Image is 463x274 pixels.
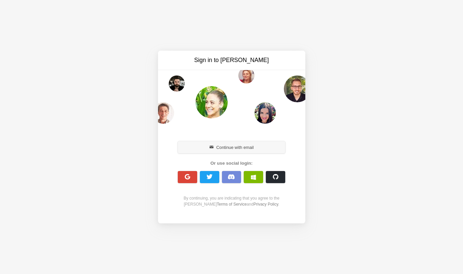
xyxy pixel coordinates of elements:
h3: Sign in to [PERSON_NAME] [175,56,288,64]
button: Continue with email [178,141,286,153]
a: Privacy Policy [253,202,278,207]
div: Or use social login: [174,160,289,167]
a: Terms of Service [217,202,247,207]
div: By continuing, you are indicating that you agree to the [PERSON_NAME] and . [174,195,289,207]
